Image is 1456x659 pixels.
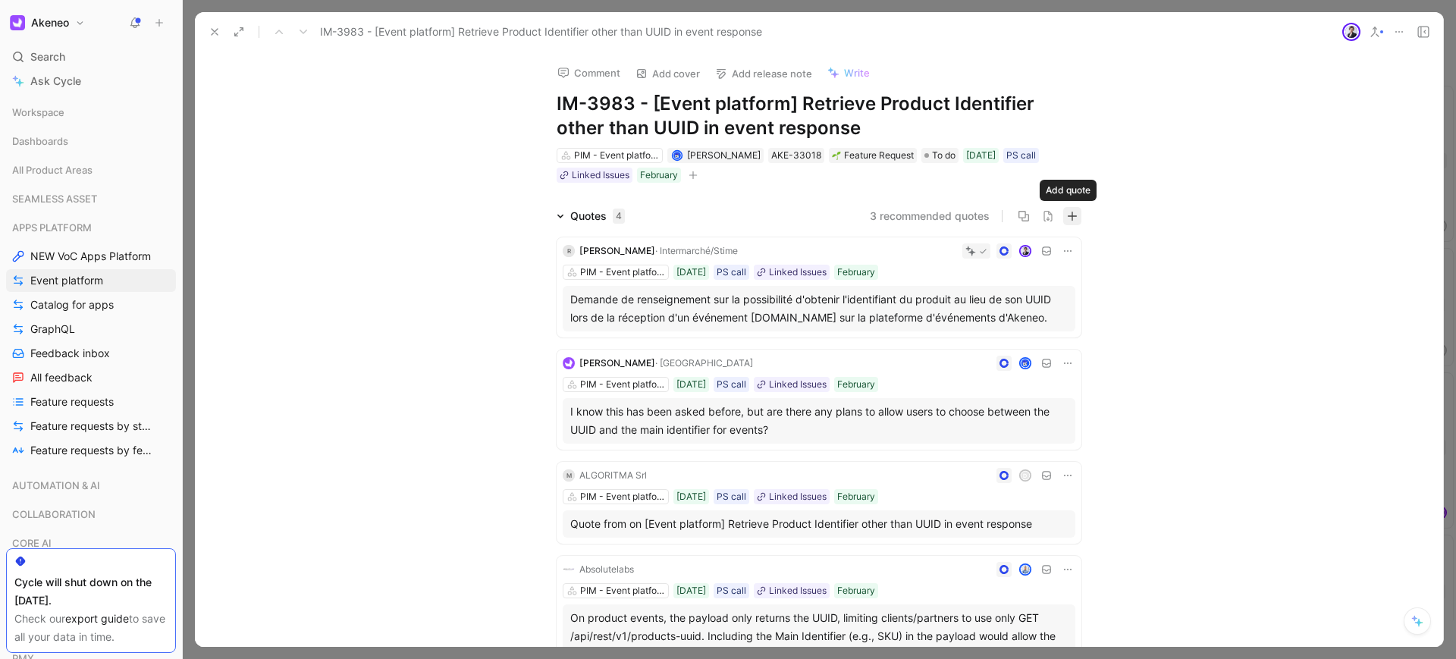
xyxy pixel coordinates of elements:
span: [PERSON_NAME] [579,357,655,369]
div: COLLABORATION [6,503,176,526]
a: Feedback inbox [6,342,176,365]
div: Linked Issues [769,265,827,280]
div: [DATE] [966,148,996,163]
div: Cycle will shut down on the [DATE]. [14,573,168,610]
img: Akeneo [10,15,25,30]
div: February [837,583,875,598]
span: Feedback inbox [30,346,110,361]
div: Search [6,46,176,68]
div: February [837,377,875,392]
span: [PERSON_NAME] [579,245,655,256]
div: D [1021,471,1031,481]
img: avatar [1021,246,1031,256]
h1: Akeneo [31,16,69,30]
div: Workspace [6,101,176,124]
button: 3 recommended quotes [870,207,990,225]
div: Dashboards [6,130,176,157]
div: [DATE] [676,265,706,280]
span: IM-3983 - [Event platform] Retrieve Product Identifier other than UUID in event response [320,23,762,41]
span: SEAMLESS ASSET [12,191,97,206]
button: Add release note [708,63,819,84]
a: Ask Cycle [6,70,176,93]
a: Catalog for apps [6,293,176,316]
div: PIM - Event platform [574,148,659,163]
div: PIM - Event platform [580,583,665,598]
img: 🌱 [832,151,841,160]
div: APPS PLATFORMNEW VoC Apps PlatformEvent platformCatalog for appsGraphQLFeedback inboxAll feedback... [6,216,176,462]
img: logo [563,357,575,369]
div: CORE AI [6,532,176,554]
a: Feature requests by feature [6,439,176,462]
div: February [837,265,875,280]
div: To do [921,148,959,163]
div: 🌱Feature Request [829,148,917,163]
div: PS call [717,583,746,598]
div: CORE AI [6,532,176,559]
div: PS call [1006,148,1036,163]
span: NEW VoC Apps Platform [30,249,151,264]
button: AkeneoAkeneo [6,12,89,33]
div: [DATE] [676,489,706,504]
img: avatar [1021,359,1031,369]
div: PIM - Event platform [580,489,665,504]
span: Ask Cycle [30,72,81,90]
a: Feature requests [6,391,176,413]
a: Feature requests by status [6,415,176,438]
span: Search [30,48,65,66]
div: PIM - Event platform [580,377,665,392]
span: AUTOMATION & AI [12,478,100,493]
div: APPS PLATFORM [6,216,176,239]
div: AKE-33018 [771,148,821,163]
a: Event platform [6,269,176,292]
span: GraphQL [30,322,75,337]
div: Check our to save all your data in time. [14,610,168,646]
span: Feature requests by status [30,419,155,434]
img: avatar [673,152,681,160]
span: CORE AI [12,535,52,551]
div: Feature Request [832,148,914,163]
div: I know this has been asked before, but are there any plans to allow users to choose between the U... [570,403,1068,439]
div: R [563,245,575,257]
div: [DATE] [676,377,706,392]
button: Comment [551,62,627,83]
div: Linked Issues [769,377,827,392]
h1: IM-3983 - [Event platform] Retrieve Product Identifier other than UUID in event response [557,92,1081,140]
span: APPS PLATFORM [12,220,92,235]
div: Demande de renseignement sur la possibilité d'obtenir l'identifiant du produit au lieu de son UUI... [570,290,1068,327]
a: export guide [65,612,129,625]
span: Feature requests by feature [30,443,156,458]
div: Absolutelabs [579,562,634,577]
button: Write [821,62,877,83]
a: NEW VoC Apps Platform [6,245,176,268]
span: Dashboards [12,133,68,149]
div: February [837,489,875,504]
span: Write [844,66,870,80]
div: AUTOMATION & AI [6,474,176,497]
div: PS call [717,265,746,280]
div: 4 [613,209,625,224]
img: logo [563,563,575,576]
span: Feature requests [30,394,114,410]
span: · [GEOGRAPHIC_DATA] [655,357,753,369]
button: Add cover [629,63,707,84]
div: All Product Areas [6,158,176,186]
span: [PERSON_NAME] [687,149,761,161]
div: PS call [717,377,746,392]
img: avatar [1021,565,1031,575]
div: Linked Issues [769,583,827,598]
div: Linked Issues [572,168,629,183]
span: All feedback [30,370,93,385]
span: All Product Areas [12,162,93,177]
div: February [640,168,678,183]
div: COLLABORATION [6,503,176,530]
div: ALGORITMA Srl [579,468,647,483]
a: GraphQL [6,318,176,340]
div: Linked Issues [769,489,827,504]
div: Quote from on [Event platform] Retrieve Product Identifier other than UUID in event response [570,515,1068,533]
span: · Intermarché/Stime [655,245,738,256]
div: Quotes [570,207,625,225]
div: AUTOMATION & AI [6,474,176,501]
div: PIM - Event platform [580,265,665,280]
span: Event platform [30,273,103,288]
div: PS call [717,489,746,504]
